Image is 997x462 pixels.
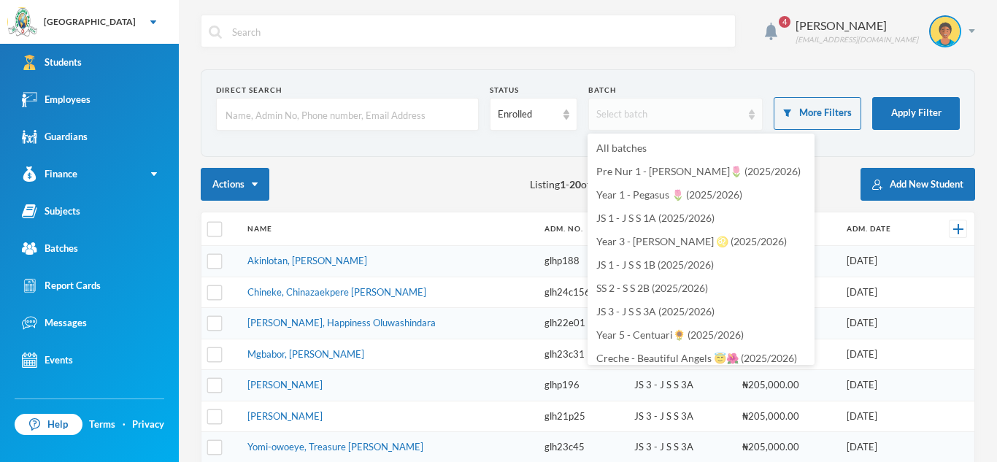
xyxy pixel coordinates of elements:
[247,255,367,266] a: Akinlotan, [PERSON_NAME]
[596,107,742,122] div: Select batch
[596,282,708,294] span: SS 2 - S S 2B (2025/2026)
[247,348,364,360] a: Mgbabor, [PERSON_NAME]
[627,370,735,401] td: JS 3 - J S S 3A
[596,258,714,271] span: JS 1 - J S S 1B (2025/2026)
[22,353,73,368] div: Events
[89,417,115,432] a: Terms
[796,17,918,34] div: [PERSON_NAME]
[537,401,627,432] td: glh21p25
[931,17,960,46] img: STUDENT
[596,165,801,177] span: Pre Nur 1 - [PERSON_NAME]🌷 (2025/2026)
[123,417,126,432] div: ·
[15,414,82,436] a: Help
[22,278,101,293] div: Report Cards
[132,417,164,432] a: Privacy
[22,55,82,70] div: Students
[839,308,926,339] td: [DATE]
[247,286,426,298] a: Chineke, Chinazaekpere [PERSON_NAME]
[839,246,926,277] td: [DATE]
[596,212,715,224] span: JS 1 - J S S 1A (2025/2026)
[231,15,728,48] input: Search
[627,401,735,432] td: JS 3 - J S S 3A
[209,26,222,39] img: search
[569,178,581,190] b: 20
[537,370,627,401] td: glhp196
[247,410,323,422] a: [PERSON_NAME]
[22,204,80,219] div: Subjects
[839,277,926,308] td: [DATE]
[735,401,840,432] td: ₦205,000.00
[537,212,627,246] th: Adm. No.
[596,188,742,201] span: Year 1 - Pegasus 🌷 (2025/2026)
[22,92,91,107] div: Employees
[796,34,918,45] div: [EMAIL_ADDRESS][DOMAIN_NAME]
[22,129,88,145] div: Guardians
[839,212,926,246] th: Adm. Date
[240,212,537,246] th: Name
[537,308,627,339] td: glh22e01
[247,379,323,390] a: [PERSON_NAME]
[22,241,78,256] div: Batches
[735,370,840,401] td: ₦205,000.00
[537,277,627,308] td: glh24c156
[596,235,787,247] span: Year 3 - [PERSON_NAME] ♌️ (2025/2026)
[201,168,269,201] button: Actions
[596,328,744,341] span: Year 5 - Centuari🌻 (2025/2026)
[216,85,479,96] div: Direct Search
[498,107,556,122] div: Enrolled
[490,85,577,96] div: Status
[839,401,926,432] td: [DATE]
[953,224,963,234] img: +
[588,85,763,96] div: Batch
[530,177,608,192] span: Listing - of
[44,15,136,28] div: [GEOGRAPHIC_DATA]
[224,99,471,131] input: Name, Admin No, Phone number, Email Address
[560,178,566,190] b: 1
[839,370,926,401] td: [DATE]
[247,441,423,453] a: Yomi-owoeye, Treasure [PERSON_NAME]
[596,305,715,317] span: JS 3 - J S S 3A (2025/2026)
[872,97,960,130] button: Apply Filter
[247,317,436,328] a: [PERSON_NAME], Happiness Oluwashindara
[537,339,627,370] td: glh23c31
[779,16,790,28] span: 4
[774,97,861,130] button: More Filters
[596,142,647,154] span: All batches
[861,168,975,201] button: Add New Student
[596,352,797,364] span: Creche - Beautiful Angels 😇🌺 (2025/2026)
[8,8,37,37] img: logo
[537,246,627,277] td: glhp188
[22,166,77,182] div: Finance
[22,315,87,331] div: Messages
[839,339,926,370] td: [DATE]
